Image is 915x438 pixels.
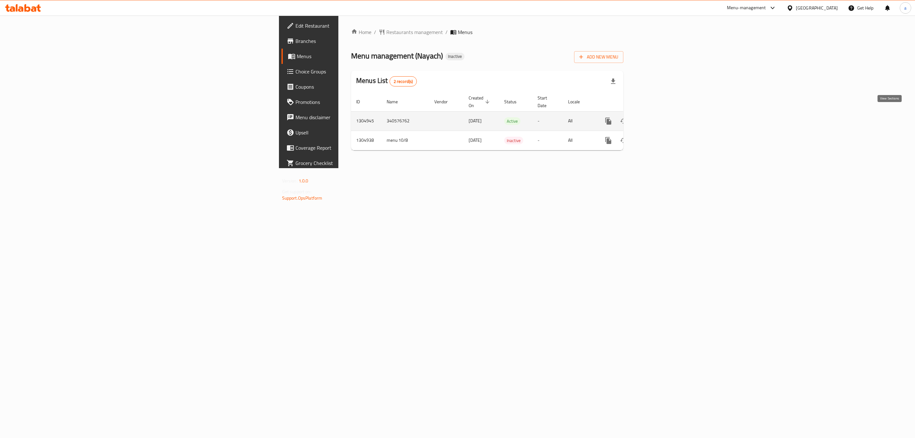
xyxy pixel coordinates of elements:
[281,125,432,140] a: Upsell
[282,194,322,202] a: Support.OpsPlatform
[295,144,427,152] span: Coverage Report
[281,94,432,110] a: Promotions
[796,4,838,11] div: [GEOGRAPHIC_DATA]
[295,113,427,121] span: Menu disclaimer
[601,133,616,148] button: more
[532,111,563,131] td: -
[504,118,520,125] span: Active
[563,111,596,131] td: All
[434,98,456,106] span: Vendor
[351,92,667,150] table: enhanced table
[282,188,311,196] span: Get support on:
[606,74,621,89] div: Export file
[281,64,432,79] a: Choice Groups
[568,98,588,106] span: Locale
[538,94,555,109] span: Start Date
[299,177,308,185] span: 1.0.0
[616,113,631,129] button: Change Status
[356,98,368,106] span: ID
[458,28,472,36] span: Menus
[727,4,766,12] div: Menu-management
[297,52,427,60] span: Menus
[281,155,432,171] a: Grocery Checklist
[281,79,432,94] a: Coupons
[469,94,491,109] span: Created On
[504,98,525,106] span: Status
[281,18,432,33] a: Edit Restaurant
[390,79,417,85] span: 2 record(s)
[574,51,623,63] button: Add New Menu
[904,4,906,11] span: a
[563,131,596,150] td: All
[469,117,482,125] span: [DATE]
[445,54,464,59] span: Inactive
[281,110,432,125] a: Menu disclaimer
[295,129,427,136] span: Upsell
[295,22,427,30] span: Edit Restaurant
[504,117,520,125] div: Active
[445,28,448,36] li: /
[390,76,417,86] div: Total records count
[387,98,406,106] span: Name
[601,113,616,129] button: more
[295,68,427,75] span: Choice Groups
[351,28,623,36] nav: breadcrumb
[295,159,427,167] span: Grocery Checklist
[356,76,417,86] h2: Menus List
[469,136,482,144] span: [DATE]
[532,131,563,150] td: -
[295,83,427,91] span: Coupons
[281,140,432,155] a: Coverage Report
[282,177,298,185] span: Version:
[281,49,432,64] a: Menus
[579,53,618,61] span: Add New Menu
[295,37,427,45] span: Branches
[445,53,464,60] div: Inactive
[295,98,427,106] span: Promotions
[281,33,432,49] a: Branches
[596,92,667,112] th: Actions
[504,137,523,144] span: Inactive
